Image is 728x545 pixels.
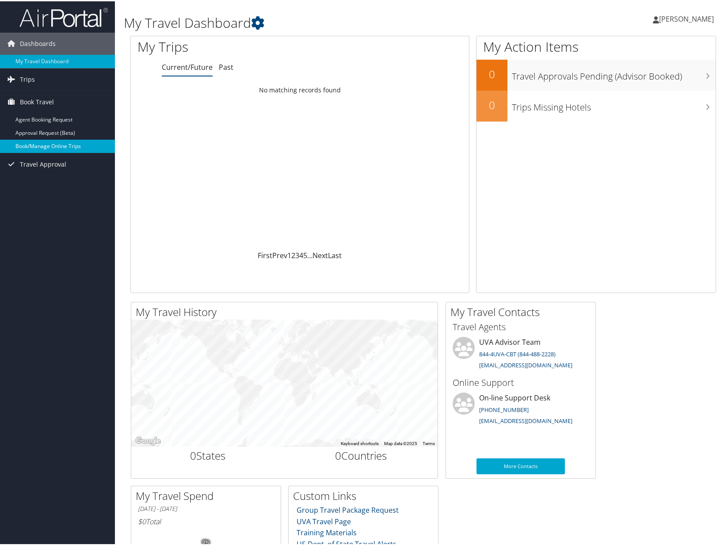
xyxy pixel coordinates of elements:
span: Map data ©2025 [384,440,417,445]
h2: My Travel History [136,303,438,318]
span: 0 [335,447,341,461]
span: Book Travel [20,90,54,112]
a: [EMAIL_ADDRESS][DOMAIN_NAME] [479,415,572,423]
a: 0Travel Approvals Pending (Advisor Booked) [476,58,716,89]
a: 5 [303,249,307,259]
a: UVA Travel Page [297,515,351,525]
button: Keyboard shortcuts [341,439,379,446]
a: First [258,249,272,259]
h2: My Travel Spend [136,487,281,502]
h6: Total [138,515,274,525]
h3: Online Support [453,375,589,388]
td: No matching records found [131,81,469,97]
a: Past [219,61,233,71]
h1: My Action Items [476,36,716,55]
a: 3 [295,249,299,259]
li: On-line Support Desk [448,391,593,427]
a: 4 [299,249,303,259]
a: Training Materials [297,526,357,536]
span: Trips [20,67,35,89]
a: 844-4UVA-CBT (844-488-2228) [479,349,556,357]
a: Terms (opens in new tab) [423,440,435,445]
h2: 0 [476,96,507,111]
h2: Custom Links [293,487,438,502]
a: Open this area in Google Maps (opens a new window) [133,434,163,446]
img: Google [133,434,163,446]
a: Current/Future [162,61,213,71]
h2: Countries [291,447,431,462]
h2: States [138,447,278,462]
a: More Contacts [476,457,565,473]
a: [EMAIL_ADDRESS][DOMAIN_NAME] [479,360,572,368]
img: airportal-logo.png [19,6,108,27]
h2: 0 [476,65,507,80]
a: [PHONE_NUMBER] [479,404,529,412]
a: Last [328,249,342,259]
span: $0 [138,515,146,525]
a: 1 [287,249,291,259]
a: Prev [272,249,287,259]
tspan: 0% [202,538,210,544]
h3: Travel Agents [453,320,589,332]
a: 0Trips Missing Hotels [476,89,716,120]
span: 0 [190,447,196,461]
h1: My Travel Dashboard [124,12,523,31]
span: Travel Approval [20,152,66,174]
span: [PERSON_NAME] [659,13,714,23]
li: UVA Advisor Team [448,335,593,372]
h6: [DATE] - [DATE] [138,503,274,512]
h2: My Travel Contacts [450,303,595,318]
span: … [307,249,313,259]
h3: Trips Missing Hotels [512,95,716,112]
a: 2 [291,249,295,259]
a: Group Travel Package Request [297,504,399,514]
a: [PERSON_NAME] [653,4,723,31]
span: Dashboards [20,31,56,53]
h1: My Trips [137,36,321,55]
a: Next [313,249,328,259]
h3: Travel Approvals Pending (Advisor Booked) [512,65,716,81]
